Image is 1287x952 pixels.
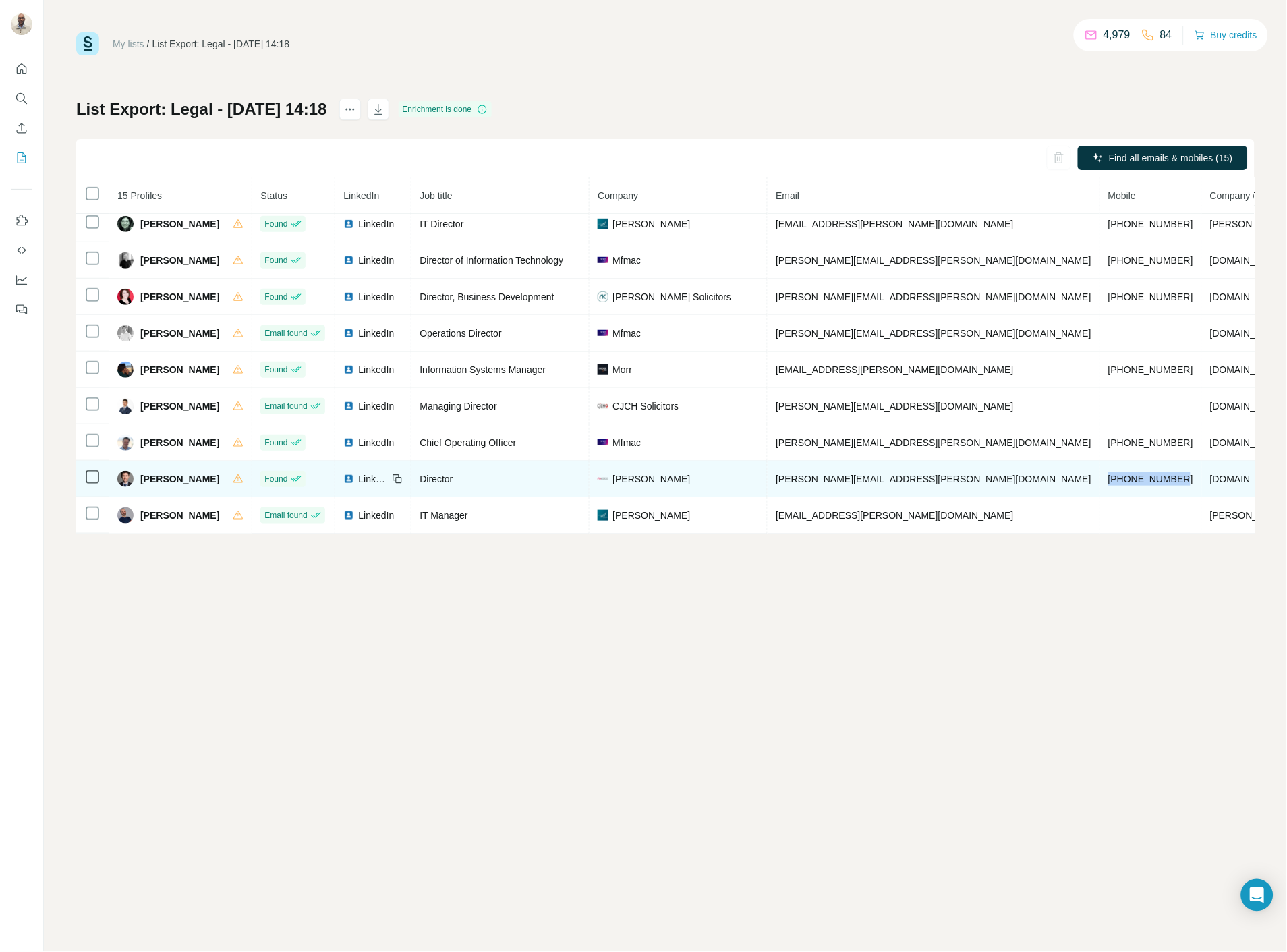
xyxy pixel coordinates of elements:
[140,327,219,340] span: [PERSON_NAME]
[11,208,32,233] button: Use Surfe on LinkedIn
[140,290,219,304] span: [PERSON_NAME]
[76,32,99,55] img: Surfe Logo
[358,327,394,340] span: LinkedIn
[343,328,354,339] img: LinkedIn logo
[1210,190,1285,201] span: Company website
[264,437,287,449] span: Found
[117,216,134,232] img: Avatar
[117,507,134,524] img: Avatar
[612,472,690,486] span: [PERSON_NAME]
[140,217,219,231] span: [PERSON_NAME]
[776,474,1091,484] span: [PERSON_NAME][EMAIL_ADDRESS][PERSON_NAME][DOMAIN_NAME]
[358,436,394,449] span: LinkedIn
[399,101,492,117] div: Enrichment is done
[343,190,379,201] span: LinkedIn
[343,401,354,412] img: LinkedIn logo
[776,437,1091,448] span: [PERSON_NAME][EMAIL_ADDRESS][PERSON_NAME][DOMAIN_NAME]
[358,472,388,486] span: LinkedIn
[117,362,134,378] img: Avatar
[776,255,1091,266] span: [PERSON_NAME][EMAIL_ADDRESS][PERSON_NAME][DOMAIN_NAME]
[612,327,641,340] span: Mfmac
[1109,151,1233,165] span: Find all emails & mobiles (15)
[358,290,394,304] span: LinkedIn
[1104,27,1131,43] p: 4,979
[612,217,690,231] span: [PERSON_NAME]
[140,399,219,413] span: [PERSON_NAME]
[598,330,608,335] img: company-logo
[117,471,134,487] img: Avatar
[420,291,554,302] span: Director, Business Development
[140,509,219,522] span: [PERSON_NAME]
[420,219,463,229] span: IT Director
[358,509,394,522] span: LinkedIn
[147,37,150,51] li: /
[1108,291,1193,302] span: [PHONE_NUMBER]
[264,473,287,485] span: Found
[117,190,162,201] span: 15 Profiles
[11,116,32,140] button: Enrich CSV
[117,398,134,414] img: Avatar
[420,474,453,484] span: Director
[598,401,608,412] img: company-logo
[358,254,394,267] span: LinkedIn
[1210,328,1286,339] span: [DOMAIN_NAME]
[420,510,467,521] span: IT Manager
[1195,26,1257,45] button: Buy credits
[76,99,327,120] h1: List Export: Legal - [DATE] 14:18
[140,472,219,486] span: [PERSON_NAME]
[264,327,307,339] span: Email found
[339,99,361,120] button: actions
[113,38,144,49] a: My lists
[1210,474,1286,484] span: [DOMAIN_NAME]
[612,509,690,522] span: [PERSON_NAME]
[598,478,608,480] img: company-logo
[420,328,501,339] span: Operations Director
[11,13,32,35] img: Avatar
[598,219,608,229] img: company-logo
[117,325,134,341] img: Avatar
[1241,879,1274,912] div: Open Intercom Messenger
[343,291,354,302] img: LinkedIn logo
[11,268,32,292] button: Dashboard
[11,146,32,170] button: My lists
[776,190,799,201] span: Email
[420,255,563,266] span: Director of Information Technology
[598,439,608,445] img: company-logo
[612,436,641,449] span: Mfmac
[117,435,134,451] img: Avatar
[343,255,354,266] img: LinkedIn logo
[264,218,287,230] span: Found
[264,509,307,522] span: Email found
[1210,255,1286,266] span: [DOMAIN_NAME]
[420,190,452,201] span: Job title
[343,474,354,484] img: LinkedIn logo
[776,364,1013,375] span: [EMAIL_ADDRESS][PERSON_NAME][DOMAIN_NAME]
[343,437,354,448] img: LinkedIn logo
[598,510,608,521] img: company-logo
[776,328,1091,339] span: [PERSON_NAME][EMAIL_ADDRESS][PERSON_NAME][DOMAIN_NAME]
[1108,474,1193,484] span: [PHONE_NUMBER]
[612,254,641,267] span: Mfmac
[264,364,287,376] span: Found
[1210,291,1286,302] span: [DOMAIN_NAME]
[264,254,287,267] span: Found
[1108,437,1193,448] span: [PHONE_NUMBER]
[343,364,354,375] img: LinkedIn logo
[420,401,496,412] span: Managing Director
[420,364,546,375] span: Information Systems Manager
[1210,437,1286,448] span: [DOMAIN_NAME]
[1078,146,1248,170] button: Find all emails & mobiles (15)
[612,290,731,304] span: [PERSON_NAME] Solicitors
[260,190,287,201] span: Status
[598,257,608,262] img: company-logo
[11,86,32,111] button: Search
[11,298,32,322] button: Feedback
[1210,364,1286,375] span: [DOMAIN_NAME]
[358,399,394,413] span: LinkedIn
[358,217,394,231] span: LinkedIn
[1108,219,1193,229] span: [PHONE_NUMBER]
[598,364,608,375] img: company-logo
[343,510,354,521] img: LinkedIn logo
[1210,401,1286,412] span: [DOMAIN_NAME]
[420,437,516,448] span: Chief Operating Officer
